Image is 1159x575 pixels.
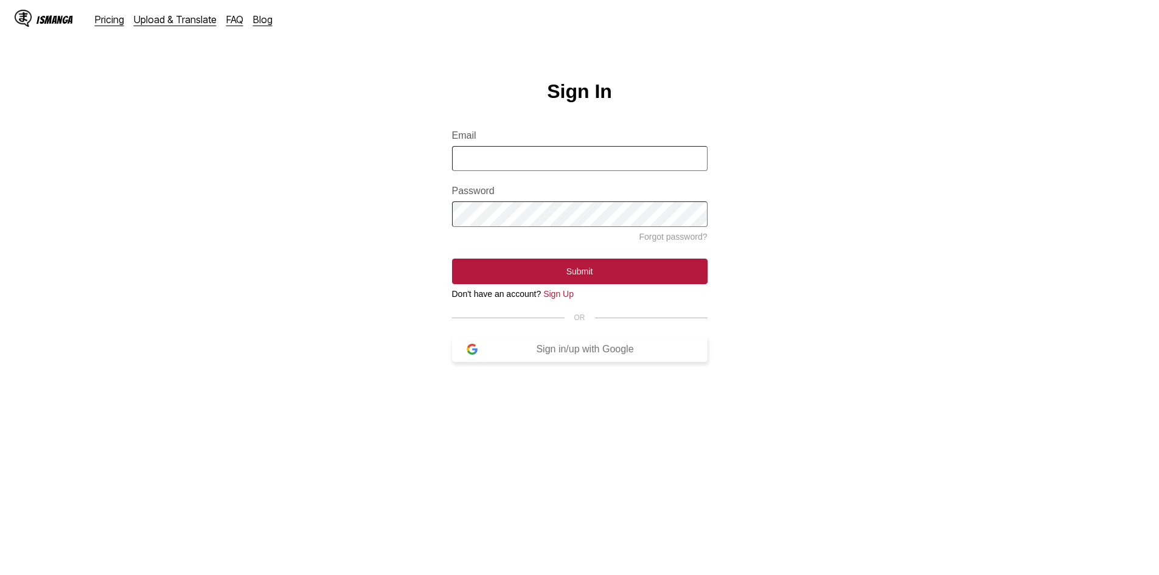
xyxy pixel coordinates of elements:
a: Blog [253,13,273,26]
img: google-logo [467,344,478,355]
h1: Sign In [547,80,612,103]
button: Sign in/up with Google [452,336,708,362]
a: Forgot password? [639,232,707,242]
div: Sign in/up with Google [478,344,693,355]
div: Don't have an account? [452,289,708,299]
a: Sign Up [543,289,574,299]
label: Email [452,130,708,141]
label: Password [452,186,708,197]
a: FAQ [226,13,243,26]
div: IsManga [37,14,73,26]
a: Pricing [95,13,124,26]
div: OR [452,313,708,322]
button: Submit [452,259,708,284]
img: IsManga Logo [15,10,32,27]
a: Upload & Translate [134,13,217,26]
a: IsManga LogoIsManga [15,10,95,29]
